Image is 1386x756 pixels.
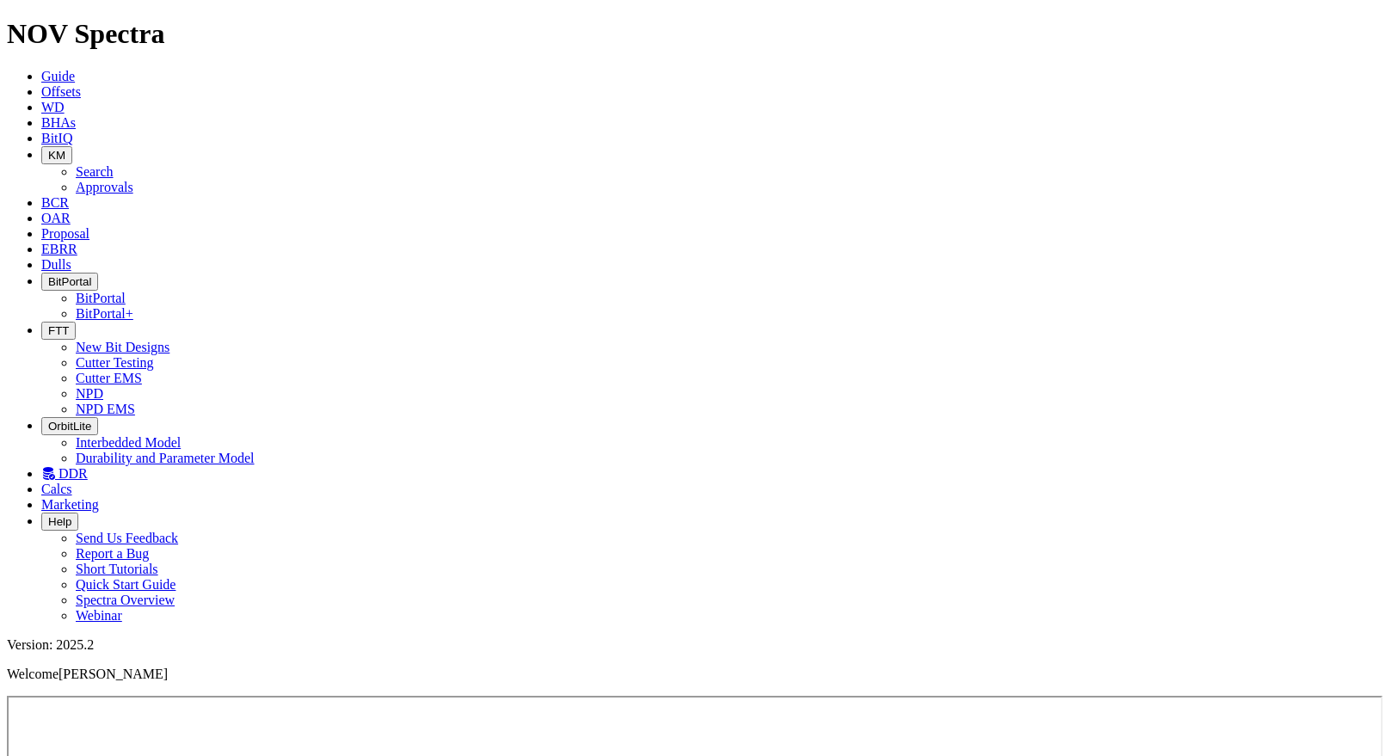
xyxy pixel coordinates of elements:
[41,242,77,256] a: EBRR
[41,273,98,291] button: BitPortal
[48,324,69,337] span: FTT
[59,466,88,481] span: DDR
[76,164,114,179] a: Search
[41,513,78,531] button: Help
[41,466,88,481] a: DDR
[41,115,76,130] a: BHAs
[41,417,98,435] button: OrbitLite
[41,322,76,340] button: FTT
[76,402,135,416] a: NPD EMS
[41,257,71,272] a: Dulls
[76,435,181,450] a: Interbedded Model
[41,497,99,512] a: Marketing
[41,84,81,99] a: Offsets
[76,291,126,305] a: BitPortal
[76,180,133,194] a: Approvals
[76,593,175,607] a: Spectra Overview
[76,577,176,592] a: Quick Start Guide
[41,100,65,114] a: WD
[76,355,154,370] a: Cutter Testing
[76,562,158,576] a: Short Tutorials
[48,515,71,528] span: Help
[76,371,142,385] a: Cutter EMS
[7,667,1379,682] p: Welcome
[41,226,89,241] a: Proposal
[41,482,72,496] a: Calcs
[76,608,122,623] a: Webinar
[7,18,1379,50] h1: NOV Spectra
[76,340,169,354] a: New Bit Designs
[41,69,75,83] a: Guide
[41,195,69,210] a: BCR
[41,131,72,145] a: BitIQ
[76,306,133,321] a: BitPortal+
[41,211,71,225] a: OAR
[59,667,168,681] span: [PERSON_NAME]
[41,146,72,164] button: KM
[76,386,103,401] a: NPD
[76,451,255,465] a: Durability and Parameter Model
[48,420,91,433] span: OrbitLite
[48,275,91,288] span: BitPortal
[76,546,149,561] a: Report a Bug
[76,531,178,545] a: Send Us Feedback
[7,637,1379,653] div: Version: 2025.2
[48,149,65,162] span: KM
